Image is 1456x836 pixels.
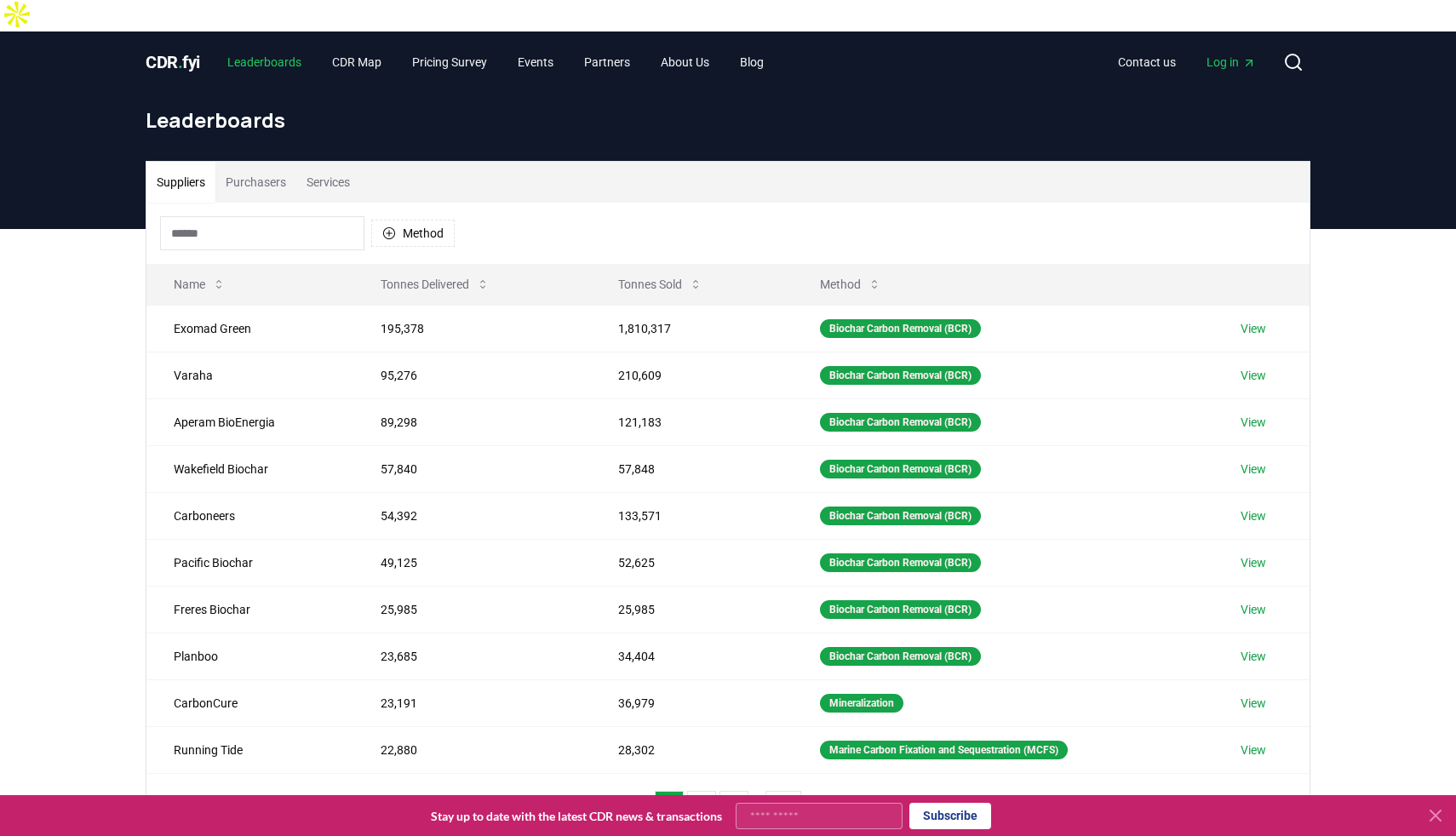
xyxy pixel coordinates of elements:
[820,413,981,432] div: Biochar Carbon Removal (BCR)
[146,398,353,445] td: Aperam BioEnergia
[591,398,793,445] td: 121,183
[318,47,395,77] a: CDR Map
[146,539,353,586] td: Pacific Biochar
[1241,414,1266,431] a: View
[570,47,644,77] a: Partners
[371,220,455,247] button: Method
[1241,367,1266,384] a: View
[1241,601,1266,618] a: View
[353,492,591,539] td: 54,392
[1193,47,1270,77] a: Log in
[591,539,793,586] td: 52,625
[146,106,1310,134] h1: Leaderboards
[1241,507,1266,524] a: View
[1241,461,1266,478] a: View
[353,679,591,726] td: 23,191
[820,319,981,338] div: Biochar Carbon Removal (BCR)
[820,600,981,619] div: Biochar Carbon Removal (BCR)
[214,47,777,77] nav: Main
[1104,47,1189,77] a: Contact us
[146,50,200,74] a: CDR.fyi
[353,352,591,398] td: 95,276
[765,791,801,825] button: 21
[806,267,895,301] button: Method
[146,305,353,352] td: Exomad Green
[647,47,723,77] a: About Us
[591,726,793,773] td: 28,302
[178,52,183,72] span: .
[146,162,215,203] button: Suppliers
[820,366,981,385] div: Biochar Carbon Removal (BCR)
[820,553,981,572] div: Biochar Carbon Removal (BCR)
[353,539,591,586] td: 49,125
[820,507,981,525] div: Biochar Carbon Removal (BCR)
[655,791,684,825] button: 1
[1241,320,1266,337] a: View
[605,267,716,301] button: Tonnes Sold
[1241,648,1266,665] a: View
[398,47,501,77] a: Pricing Survey
[353,398,591,445] td: 89,298
[215,162,296,203] button: Purchasers
[591,352,793,398] td: 210,609
[146,633,353,679] td: Planboo
[820,460,981,478] div: Biochar Carbon Removal (BCR)
[353,726,591,773] td: 22,880
[719,791,748,825] button: 3
[353,586,591,633] td: 25,985
[1104,47,1270,77] nav: Main
[591,633,793,679] td: 34,404
[146,679,353,726] td: CarbonCure
[820,694,903,713] div: Mineralization
[146,492,353,539] td: Carboneers
[591,492,793,539] td: 133,571
[1241,695,1266,712] a: View
[805,791,834,825] button: next page
[353,633,591,679] td: 23,685
[146,352,353,398] td: Varaha
[160,267,239,301] button: Name
[1241,742,1266,759] a: View
[367,267,503,301] button: Tonnes Delivered
[591,305,793,352] td: 1,810,317
[687,791,716,825] button: 2
[353,445,591,492] td: 57,840
[591,586,793,633] td: 25,985
[1241,554,1266,571] a: View
[146,726,353,773] td: Running Tide
[820,741,1068,759] div: Marine Carbon Fixation and Sequestration (MCFS)
[214,47,315,77] a: Leaderboards
[353,305,591,352] td: 195,378
[591,679,793,726] td: 36,979
[146,52,200,72] span: CDR fyi
[820,647,981,666] div: Biochar Carbon Removal (BCR)
[591,445,793,492] td: 57,848
[1207,54,1256,71] span: Log in
[504,47,567,77] a: Events
[146,445,353,492] td: Wakefield Biochar
[726,47,777,77] a: Blog
[296,162,360,203] button: Services
[146,586,353,633] td: Freres Biochar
